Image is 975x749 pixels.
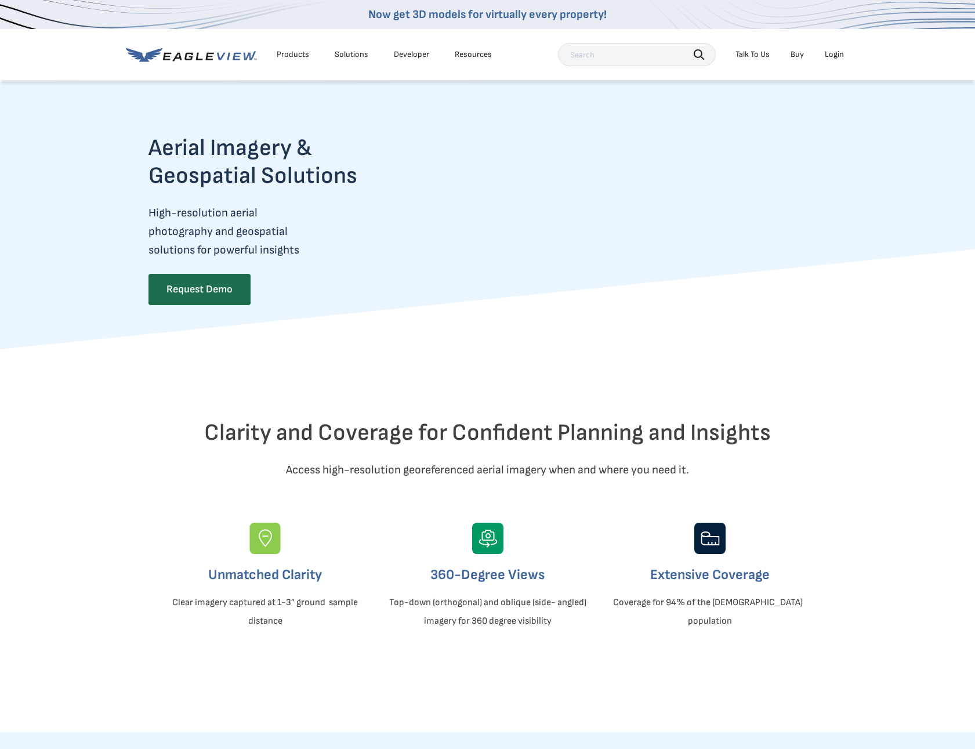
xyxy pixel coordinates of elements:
h3: Unmatched Clarity [164,566,367,584]
p: Top-down (orthogonal) and oblique (side- angled) imagery for 360 degree visibility [386,594,589,631]
div: Talk To Us [735,49,770,60]
p: Coverage for 94% of the [DEMOGRAPHIC_DATA] population [608,594,811,631]
p: Clear imagery captured at 1-3” ground sample distance [164,594,367,631]
div: Solutions [335,49,368,60]
a: Now get 3D models for virtually every property! [368,8,607,21]
h2: Clarity and Coverage for Confident Planning and Insights [148,419,827,447]
input: Search [558,43,716,66]
a: Buy [791,49,804,60]
p: High-resolution aerial photography and geospatial solutions for powerful insights [148,204,403,259]
h2: Aerial Imagery & Geospatial Solutions [148,134,403,190]
div: Login [825,49,844,60]
a: Request Demo [148,274,251,305]
div: Resources [455,49,492,60]
h3: Extensive Coverage [608,566,811,584]
h3: 360-Degree Views [386,566,589,584]
p: Access high-resolution georeferenced aerial imagery when and where you need it. [148,461,827,479]
a: Developer [394,49,429,60]
div: Products [277,49,309,60]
